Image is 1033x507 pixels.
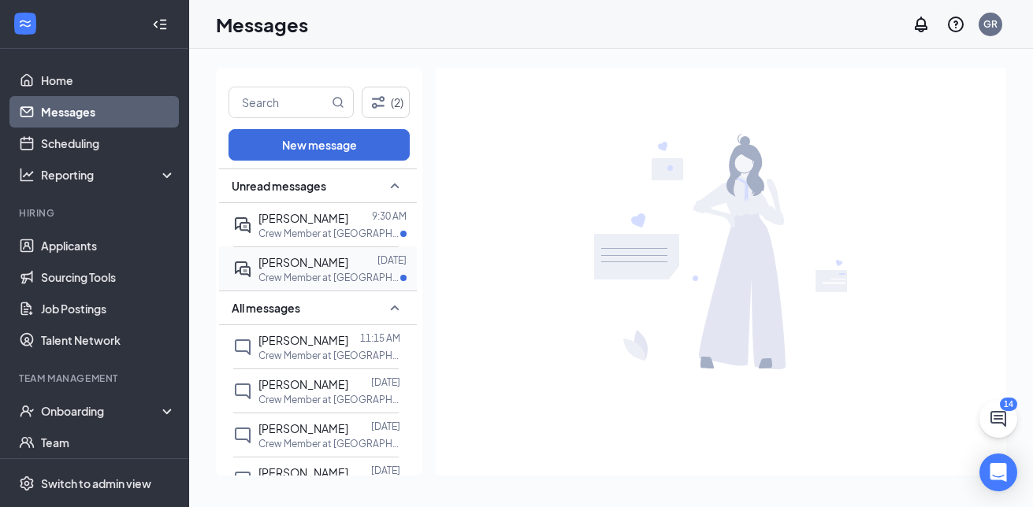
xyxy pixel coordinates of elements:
p: [DATE] [371,464,400,477]
a: Sourcing Tools [41,261,176,293]
a: Scheduling [41,128,176,159]
svg: QuestionInfo [946,15,965,34]
div: 14 [1000,398,1017,411]
svg: Settings [19,476,35,491]
button: Filter (2) [362,87,410,118]
span: [PERSON_NAME] [258,255,348,269]
p: Crew Member at [GEOGRAPHIC_DATA] [GEOGRAPHIC_DATA] [258,227,400,240]
div: Hiring [19,206,173,220]
button: New message [229,129,410,161]
a: Applicants [41,230,176,261]
svg: MagnifyingGlass [332,96,344,109]
span: [PERSON_NAME] [258,333,348,347]
svg: UserCheck [19,403,35,419]
svg: Filter [369,93,388,112]
svg: ActiveDoubleChat [233,216,252,235]
p: 11:15 AM [360,331,400,345]
span: [PERSON_NAME] [258,211,348,225]
span: Unread messages [232,178,326,194]
p: [DATE] [371,420,400,433]
svg: ChatInactive [233,338,252,357]
a: Job Postings [41,293,176,324]
svg: ChatInactive [233,470,252,489]
button: ChatActive [979,400,1017,438]
svg: ChatInactive [233,382,252,401]
div: Reporting [41,167,177,183]
p: Crew Member at [GEOGRAPHIC_DATA] [GEOGRAPHIC_DATA] [258,393,400,406]
div: GR [983,17,998,31]
p: 9:30 AM [372,209,407,223]
span: All messages [232,300,300,316]
a: Talent Network [41,324,176,356]
h1: Messages [216,11,308,38]
svg: SmallChevronUp [385,176,404,195]
a: Home [41,65,176,96]
a: Team [41,427,176,458]
p: Crew Member at [GEOGRAPHIC_DATA] [GEOGRAPHIC_DATA] [258,437,400,450]
input: Search [229,87,329,117]
div: Onboarding [41,403,162,419]
a: Messages [41,96,176,128]
p: [DATE] [377,253,407,267]
svg: SmallChevronUp [385,298,404,317]
svg: ChatActive [989,409,1008,428]
span: [PERSON_NAME] [258,421,348,435]
div: Switch to admin view [41,476,151,491]
p: Crew Member at [GEOGRAPHIC_DATA] [GEOGRAPHIC_DATA] [258,349,400,362]
div: Team Management [19,372,173,385]
p: Crew Member at [GEOGRAPHIC_DATA] [GEOGRAPHIC_DATA] [258,271,400,284]
svg: ActiveDoubleChat [233,260,252,279]
svg: Analysis [19,167,35,183]
div: Open Intercom Messenger [979,453,1017,491]
svg: WorkstreamLogo [17,16,33,31]
svg: ChatInactive [233,426,252,445]
span: [PERSON_NAME] [258,465,348,479]
p: [DATE] [371,376,400,389]
svg: Notifications [912,15,931,34]
span: [PERSON_NAME] [258,377,348,391]
svg: Collapse [152,17,168,32]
